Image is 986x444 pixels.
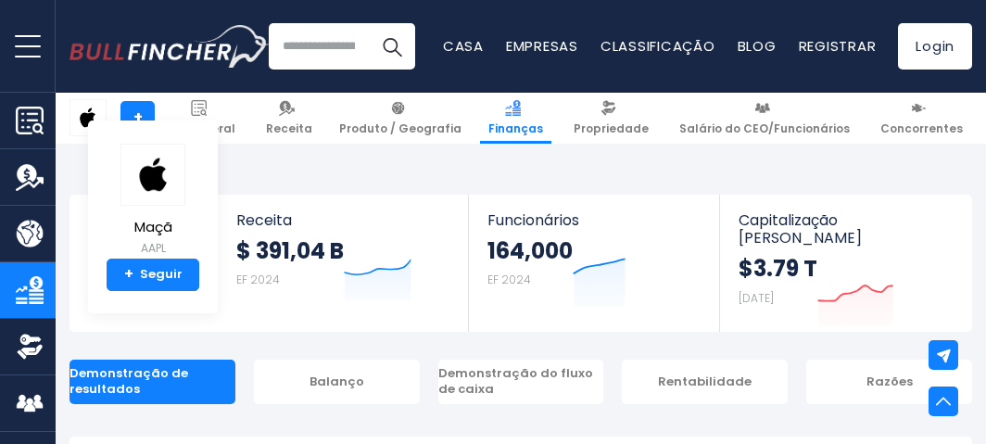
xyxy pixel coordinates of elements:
a: Funcionários 164,000 EF 2024 [469,195,718,314]
span: Receita [236,211,450,229]
div: Razões [806,360,972,404]
span: Salário do CEO/Funcionários [679,121,850,136]
a: + [120,101,155,135]
div: Demonstração do fluxo de caixa [438,360,604,404]
img: AAPL logo [70,100,106,135]
strong: 164,000 [487,236,573,265]
small: [DATE] [739,290,774,306]
small: EF 2024 [487,272,531,287]
a: Login [898,23,972,70]
span: Funcionários [487,211,700,229]
a: Concorrentes [872,93,971,144]
a: Casa [443,36,484,56]
a: Classificação [600,36,715,56]
span: Capitalização [PERSON_NAME] [739,211,952,247]
div: Balanço [254,360,420,404]
strong: $ 391,04 B [236,236,344,265]
strong: $3.79 T [739,254,817,283]
a: Visão geral [158,93,244,144]
div: Rentabilidade [622,360,788,404]
span: Receita [266,121,312,136]
small: EF 2024 [236,272,280,287]
div: Demonstração de resultados [70,360,235,404]
a: Receita $ 391,04 B EF 2024 [218,195,469,314]
a: Empresas [506,36,578,56]
button: Search [369,23,415,70]
img: Bullfincher logo [70,25,270,68]
a: Capitalização [PERSON_NAME] $3.79 T [DATE] [720,195,970,332]
img: Ownership [16,333,44,361]
a: Maçã AAPL [120,143,186,259]
img: AAPL logo [120,144,185,206]
a: Produto / Geografia [331,93,470,144]
span: Finanças [488,121,543,136]
strong: + [124,266,133,283]
span: Produto / Geografia [339,121,461,136]
a: Receita [258,93,321,144]
span: Maçã [120,220,185,235]
a: Finanças [480,93,551,144]
a: Propriedade [565,93,657,144]
a: Blog [738,36,777,56]
a: Salário do CEO/Funcionários [671,93,858,144]
a: +Seguir [107,259,199,292]
span: Concorrentes [880,121,963,136]
span: Propriedade [574,121,649,136]
small: AAPL [120,240,185,257]
a: Registrar [799,36,877,56]
a: Go to homepage [70,25,269,68]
